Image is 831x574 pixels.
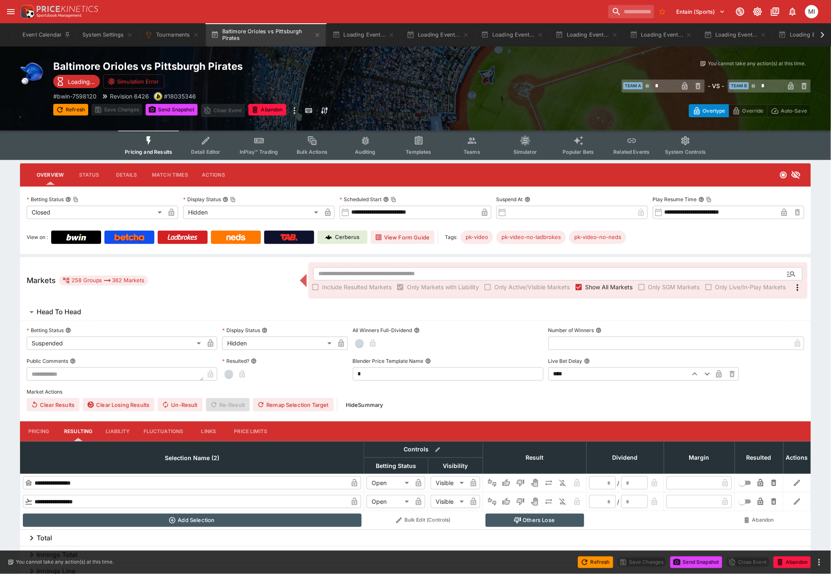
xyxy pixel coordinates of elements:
button: Refresh [53,104,88,116]
p: Copy To Clipboard [164,92,196,101]
p: Copy To Clipboard [53,92,97,101]
th: Actions [784,441,811,473]
span: Un-Result [158,398,202,411]
span: System Controls [665,149,706,155]
button: Loading Event... [402,23,474,47]
span: Simulator [513,149,537,155]
span: InPlay™ Trading [240,149,278,155]
h6: Head To Head [37,308,81,316]
button: Liability [99,421,136,441]
img: Ladbrokes [167,234,198,241]
button: Suspend At [525,197,531,202]
p: Play Resume Time [653,196,697,203]
span: Include Resulted Markets [322,283,392,291]
button: Betting Status [65,328,71,333]
button: Others Lose [486,514,584,527]
span: pk-video-no-neds [569,233,626,241]
span: Popular Bets [563,149,594,155]
button: more [290,104,300,117]
p: Blender Price Template Name [353,357,424,365]
p: Number of Winners [548,327,594,334]
th: Result [483,441,587,473]
img: Cerberus [325,234,332,241]
p: Betting Status [27,196,64,203]
button: open drawer [3,4,18,19]
img: Neds [226,234,245,241]
button: Clear Losing Results [83,398,154,411]
p: Live Bet Delay [548,357,583,365]
span: Templates [406,149,432,155]
button: Not Set [486,476,499,490]
button: Win [500,495,513,508]
th: Controls [364,441,483,458]
button: Push [542,495,556,508]
div: Betting Target: cerberus [496,231,566,244]
button: Void [528,495,541,508]
div: Event type filters [118,131,712,160]
p: Scheduled Start [340,196,382,203]
button: Void [528,476,541,490]
button: Loading Event... [476,23,549,47]
button: Scheduled StartCopy To Clipboard [383,197,389,202]
button: Price Limits [228,421,274,441]
button: Betting StatusCopy To Clipboard [65,197,71,202]
button: Tournaments [140,23,204,47]
button: No Bookmarks [656,5,669,18]
span: Auditing [355,149,376,155]
button: Copy To Clipboard [391,197,397,202]
span: pk-video [461,233,493,241]
div: Start From [689,104,811,117]
button: Live Bet Delay [584,358,590,364]
input: search [608,5,654,18]
button: Actions [195,165,232,185]
button: Pricing [20,421,57,441]
button: Add Selection [23,514,362,527]
span: Teams [464,149,480,155]
img: TabNZ [280,234,298,241]
label: Market Actions [27,386,804,398]
button: Push [542,476,556,490]
button: Abandon [248,104,286,116]
button: Number of Winners [596,328,602,333]
button: Event Calendar [17,23,76,47]
button: All Winners Full-Dividend [414,328,420,333]
button: Public Comments [70,358,76,364]
p: Public Comments [27,357,68,365]
svg: Closed [779,171,788,179]
img: Betcha [114,234,144,241]
span: Re-Result [206,398,250,411]
button: Documentation [768,4,783,19]
button: Send Snapshot [146,104,198,116]
th: Margin [664,441,735,473]
div: michael.wilczynski [805,5,819,18]
button: Resulted? [251,358,257,364]
button: Head To Head [20,304,811,320]
h2: Copy To Clipboard [53,60,432,73]
button: Override [729,104,767,117]
button: Select Tenant [672,5,730,18]
button: Baltimore Orioles vs Pittsburgh Pirates [206,23,326,47]
button: Connected to PK [733,4,748,19]
p: Resulted? [222,357,249,365]
span: Betting Status [367,461,425,471]
img: Sportsbook Management [37,14,82,17]
span: Team B [729,82,749,89]
button: Clear Results [27,398,79,411]
div: Visible [431,495,467,508]
p: Suspend At [496,196,523,203]
div: 258 Groups 362 Markets [62,276,145,286]
button: Bulk Edit (Controls) [367,514,481,527]
span: Only SGM Markets [648,283,700,291]
span: Mark an event as closed and abandoned. [774,557,811,566]
button: Loading Event... [625,23,698,47]
p: Override [742,106,764,115]
h6: - VS - [708,81,724,90]
a: Cerberus [318,231,367,244]
img: bwin.png [154,93,162,100]
button: Loading Event... [699,23,772,47]
span: Selection Name (2) [156,453,228,463]
button: Blender Price Template Name [425,358,431,364]
span: Only Active/Visible Markets [494,283,570,291]
div: Open [367,476,412,490]
p: Display Status [183,196,221,203]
